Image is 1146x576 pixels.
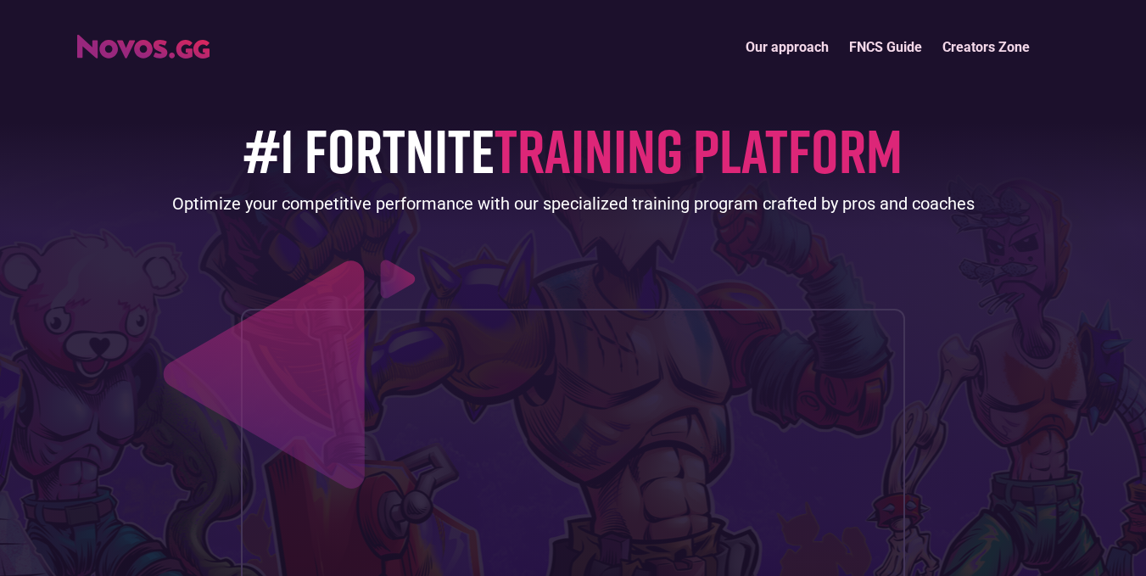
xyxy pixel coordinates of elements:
a: FNCS Guide [839,29,932,65]
a: Our approach [735,29,839,65]
span: TRAINING PLATFORM [495,113,903,187]
a: Creators Zone [932,29,1040,65]
a: home [77,29,210,59]
h1: #1 FORTNITE [243,116,903,183]
div: Optimize your competitive performance with our specialized training program crafted by pros and c... [172,192,975,215]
